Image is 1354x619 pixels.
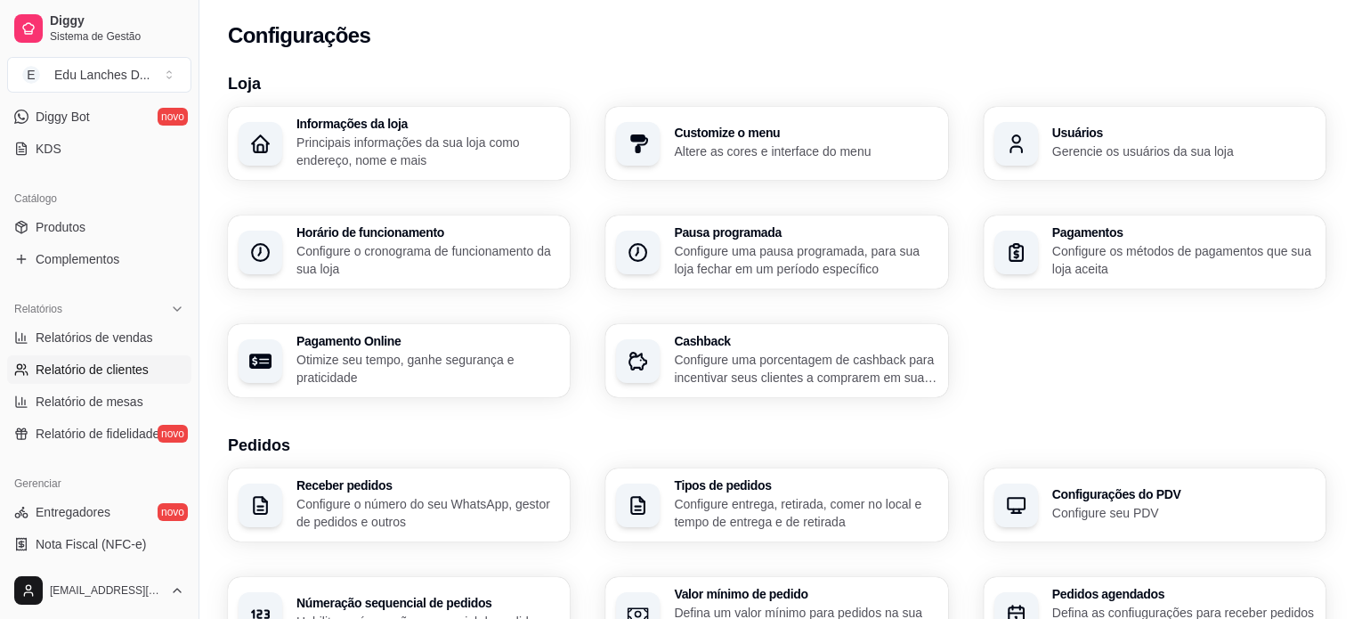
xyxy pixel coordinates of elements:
[54,66,150,84] div: Edu Lanches D ...
[296,134,559,169] p: Principais informações da sua loja como endereço, nome e mais
[7,213,191,241] a: Produtos
[296,597,559,609] h3: Númeração sequencial de pedidos
[7,102,191,131] a: Diggy Botnovo
[1052,226,1315,239] h3: Pagamentos
[7,387,191,416] a: Relatório de mesas
[674,495,936,531] p: Configure entrega, retirada, comer no local e tempo de entrega e de retirada
[14,302,62,316] span: Relatórios
[36,361,149,379] span: Relatório de clientes
[7,469,191,498] div: Gerenciar
[7,355,191,384] a: Relatório de clientes
[296,479,559,492] h3: Receber pedidos
[7,569,191,612] button: [EMAIL_ADDRESS][DOMAIN_NAME]
[7,419,191,448] a: Relatório de fidelidadenovo
[7,134,191,163] a: KDS
[674,242,936,278] p: Configure uma pausa programada, para sua loja fechar em um período específico
[228,324,570,397] button: Pagamento OnlineOtimize seu tempo, ganhe segurança e praticidade
[7,245,191,273] a: Complementos
[1052,242,1315,278] p: Configure os métodos de pagamentos que sua loja aceita
[984,468,1326,542] button: Configurações do PDVConfigure seu PDV
[50,29,184,44] span: Sistema de Gestão
[228,21,370,50] h2: Configurações
[228,468,570,542] button: Receber pedidosConfigure o número do seu WhatsApp, gestor de pedidos e outros
[984,216,1326,289] button: PagamentosConfigure os métodos de pagamentos que sua loja aceita
[1052,126,1315,139] h3: Usuários
[296,242,559,278] p: Configure o cronograma de funcionamento da sua loja
[296,351,559,387] p: Otimize seu tempo, ganhe segurança e praticidade
[7,184,191,213] div: Catálogo
[1052,143,1315,160] p: Gerencie os usuários da sua loja
[228,216,570,289] button: Horário de funcionamentoConfigure o cronograma de funcionamento da sua loja
[7,498,191,526] a: Entregadoresnovo
[50,583,163,598] span: [EMAIL_ADDRESS][DOMAIN_NAME]
[1052,504,1315,522] p: Configure seu PDV
[674,351,936,387] p: Configure uma porcentagem de cashback para incentivar seus clientes a comprarem em sua loja
[7,323,191,352] a: Relatórios de vendas
[7,530,191,558] a: Nota Fiscal (NFC-e)
[36,329,153,346] span: Relatórios de vendas
[674,588,936,600] h3: Valor mínimo de pedido
[674,479,936,492] h3: Tipos de pedidos
[228,71,1326,96] h3: Loja
[36,140,61,158] span: KDS
[674,226,936,239] h3: Pausa programada
[674,126,936,139] h3: Customize o menu
[296,226,559,239] h3: Horário de funcionamento
[228,433,1326,458] h3: Pedidos
[296,118,559,130] h3: Informações da loja
[1052,488,1315,501] h3: Configurações do PDV
[228,107,570,180] button: Informações da lojaPrincipais informações da sua loja como endereço, nome e mais
[674,143,936,160] p: Altere as cores e interface do menu
[984,107,1326,180] button: UsuáriosGerencie os usuários da sua loja
[605,107,947,180] button: Customize o menuAltere as cores e interface do menu
[36,535,146,553] span: Nota Fiscal (NFC-e)
[7,7,191,50] a: DiggySistema de Gestão
[1052,588,1315,600] h3: Pedidos agendados
[36,393,143,411] span: Relatório de mesas
[605,216,947,289] button: Pausa programadaConfigure uma pausa programada, para sua loja fechar em um período específico
[36,108,90,126] span: Diggy Bot
[605,324,947,397] button: CashbackConfigure uma porcentagem de cashback para incentivar seus clientes a comprarem em sua loja
[296,495,559,531] p: Configure o número do seu WhatsApp, gestor de pedidos e outros
[36,503,110,521] span: Entregadores
[296,335,559,347] h3: Pagamento Online
[36,218,85,236] span: Produtos
[50,13,184,29] span: Diggy
[674,335,936,347] h3: Cashback
[7,57,191,93] button: Select a team
[22,66,40,84] span: E
[605,468,947,542] button: Tipos de pedidosConfigure entrega, retirada, comer no local e tempo de entrega e de retirada
[36,425,159,443] span: Relatório de fidelidade
[36,250,119,268] span: Complementos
